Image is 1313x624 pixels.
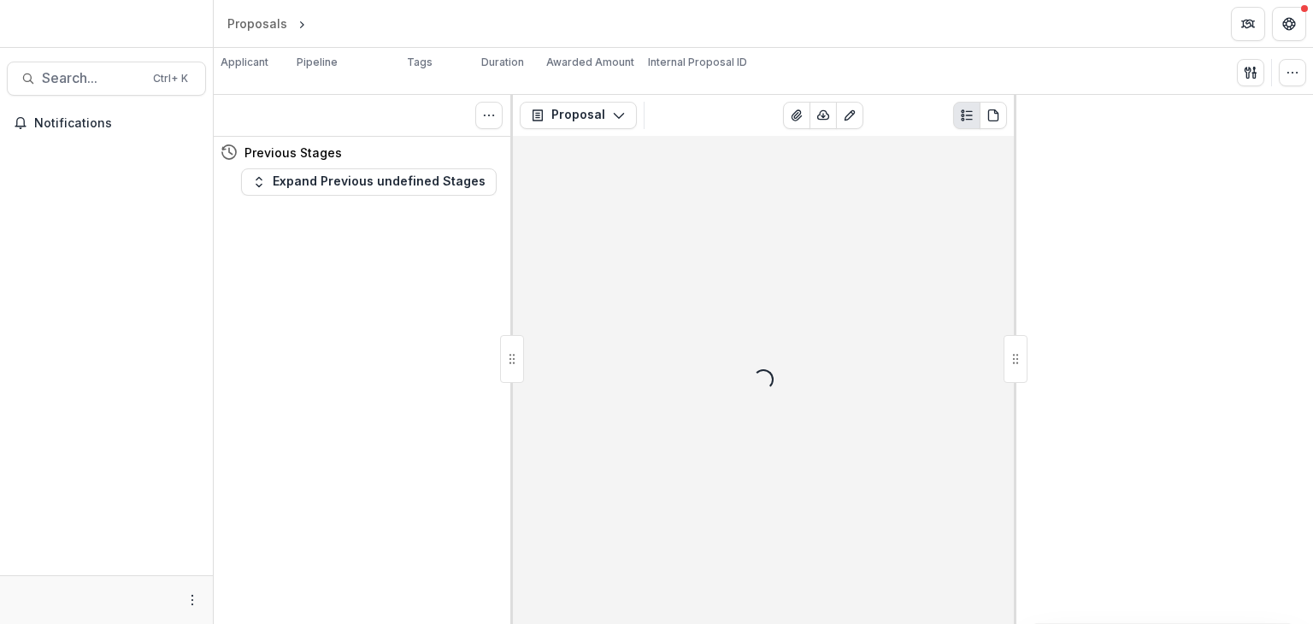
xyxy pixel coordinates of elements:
[297,55,338,70] p: Pipeline
[980,102,1007,129] button: PDF view
[520,102,637,129] button: Proposal
[836,102,863,129] button: Edit as form
[221,11,294,36] a: Proposals
[648,55,747,70] p: Internal Proposal ID
[227,15,287,32] div: Proposals
[953,102,980,129] button: Plaintext view
[150,69,191,88] div: Ctrl + K
[1231,7,1265,41] button: Partners
[475,102,503,129] button: Toggle View Cancelled Tasks
[407,55,433,70] p: Tags
[7,62,206,96] button: Search...
[221,11,382,36] nav: breadcrumb
[42,70,143,86] span: Search...
[1272,7,1306,41] button: Get Help
[783,102,810,129] button: View Attached Files
[241,168,497,196] button: Expand Previous undefined Stages
[34,116,199,131] span: Notifications
[221,55,268,70] p: Applicant
[244,144,342,162] h4: Previous Stages
[182,590,203,610] button: More
[546,55,634,70] p: Awarded Amount
[7,109,206,137] button: Notifications
[481,55,524,70] p: Duration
